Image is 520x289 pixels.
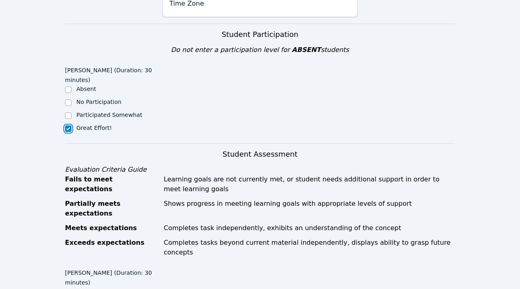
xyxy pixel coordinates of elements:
[65,175,159,194] div: Fails to meet expectations
[65,265,162,287] legend: [PERSON_NAME] (Duration: 30 minutes)
[65,165,455,175] div: Evaluation Criteria Guide
[164,199,455,218] div: Shows progress in meeting learning goals with appropriate levels of support
[76,86,96,92] label: Absent
[164,223,455,233] div: Completes task independently, exhibits an understanding of the concept
[76,112,142,118] label: Participated Somewhat
[164,238,455,257] div: Completes tasks beyond current material independently, displays ability to grasp future concepts
[65,149,455,160] h3: Student Assessment
[65,63,162,85] legend: [PERSON_NAME] (Duration: 30 minutes)
[292,46,321,54] span: ABSENT
[65,29,455,40] h3: Student Participation
[65,238,159,257] div: Exceeds expectations
[76,99,121,105] label: No Participation
[164,175,455,194] div: Learning goals are not currently met, or student needs additional support in order to meet learni...
[76,125,112,131] label: Great Effort!
[65,223,159,233] div: Meets expectations
[65,199,159,218] div: Partially meets expectations
[65,45,455,55] div: Do not enter a participation level for students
